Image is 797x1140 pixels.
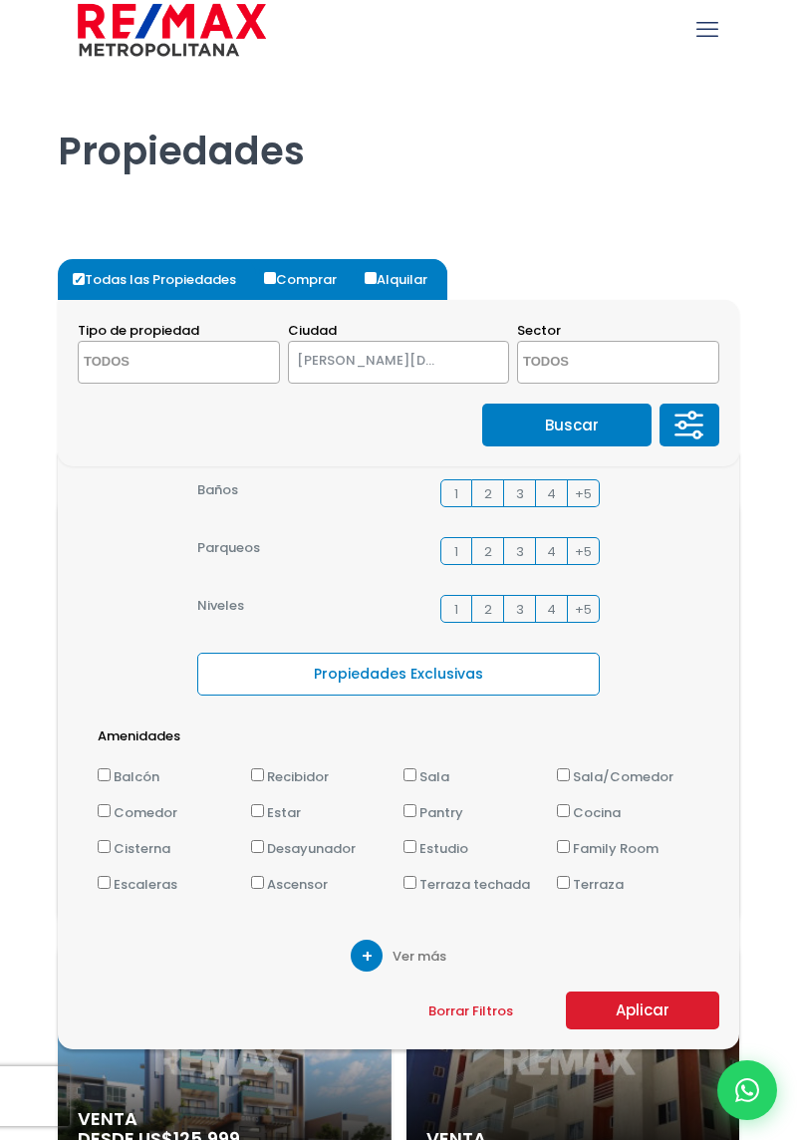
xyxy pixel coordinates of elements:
button: Aplicar [566,992,719,1029]
input: Pantry [403,804,416,817]
input: Todas las Propiedades [73,273,85,285]
span: 2 [484,599,492,620]
span: 1 [454,483,458,504]
span: Sector [517,321,561,340]
span: × [480,355,488,371]
input: Sala [403,768,416,781]
span: 2 [484,483,492,504]
span: 2 [484,541,492,562]
span: 1 [454,599,458,620]
span: 4 [547,483,556,504]
span: Terraza [573,875,624,894]
span: Ascensor [267,875,328,894]
span: Sala/Comedor [573,767,673,786]
label: Todas las Propiedades [68,259,256,300]
input: Comedor [98,804,111,817]
textarea: Search [518,342,687,385]
label: Propiedades Exclusivas [197,653,600,696]
input: Terraza techada [403,876,416,889]
span: Cocina [573,803,621,822]
button: Remove all items [460,347,488,379]
span: Parqueos [197,537,260,565]
span: +5 [575,599,592,620]
input: Terraza [557,876,570,889]
span: Balcón [114,767,159,786]
input: Estar [251,804,264,817]
span: Escaleras [114,875,177,894]
span: 3 [516,599,524,620]
input: Balcón [98,768,111,781]
input: Cocina [557,804,570,817]
input: Cisterna [98,840,111,853]
label: Alquilar [360,259,447,300]
span: Ciudad [288,321,337,340]
span: Estar [267,803,301,822]
h1: Propiedades [58,81,739,174]
input: Sala/Comedor [557,768,570,781]
span: 4 [547,599,556,620]
span: Niveles [197,595,244,623]
input: Alquilar [365,272,377,284]
span: 1 [454,541,458,562]
input: Comprar [264,272,276,284]
button: Buscar [482,404,652,446]
span: Recibidor [267,767,329,786]
span: Baños [197,479,238,507]
span: Sala [419,767,449,786]
textarea: Search [79,342,248,385]
span: +5 [575,483,592,504]
span: Family Room [573,839,659,858]
span: +5 [575,541,592,562]
span: Desayunador [267,839,356,858]
span: SANTO DOMINGO ESTE [288,341,509,384]
span: Comedor [114,803,177,822]
span: Venta [78,1109,372,1129]
input: Estudio [403,840,416,853]
span: Amenidades [78,725,200,746]
span: Ver más [393,946,446,967]
span: 3 [516,541,524,562]
input: Ascensor [251,876,264,889]
span: SANTO DOMINGO ESTE [289,347,460,375]
span: Terraza techada [419,875,530,894]
span: Tipo de propiedad [78,321,199,340]
input: Family Room [557,840,570,853]
input: Escaleras [98,876,111,889]
span: + [351,940,383,972]
input: Recibidor [251,768,264,781]
span: 4 [547,541,556,562]
span: Pantry [419,803,463,822]
a: mobile menu [690,13,724,47]
span: Cisterna [114,839,170,858]
a: + Ver más [351,940,446,972]
input: Desayunador [251,840,264,853]
span: Estudio [419,839,468,858]
span: 3 [516,483,524,504]
a: Borrar Filtros [428,1000,513,1021]
label: Comprar [259,259,357,300]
